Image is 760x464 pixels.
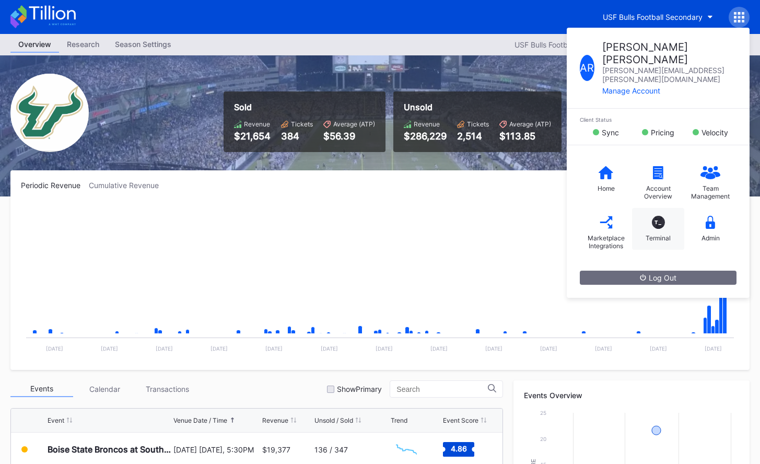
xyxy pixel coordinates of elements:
[580,271,736,285] button: Log Out
[602,128,619,137] div: Sync
[485,345,502,352] text: [DATE]
[414,120,440,128] div: Revenue
[524,391,739,400] div: Events Overview
[396,385,488,393] input: Search
[540,410,546,416] text: 25
[173,445,260,454] div: [DATE] [DATE], 5:30PM
[10,381,73,397] div: Events
[10,74,89,152] img: USF_Bulls_Football_Secondary.png
[376,345,393,352] text: [DATE]
[391,416,407,424] div: Trend
[89,181,167,190] div: Cumulative Revenue
[595,345,612,352] text: [DATE]
[450,444,466,453] text: 4.86
[321,345,338,352] text: [DATE]
[646,234,671,242] div: Terminal
[281,131,313,142] div: 384
[234,131,271,142] div: $21,654
[603,13,703,21] div: USF Bulls Football Secondary
[637,184,679,200] div: Account Overview
[323,131,375,142] div: $56.39
[457,131,489,142] div: 2,514
[580,117,736,123] div: Client Status
[244,120,270,128] div: Revenue
[602,86,736,95] div: Manage Account
[467,120,489,128] div: Tickets
[21,203,739,359] svg: Chart title
[701,128,728,137] div: Velocity
[651,128,674,137] div: Pricing
[430,345,448,352] text: [DATE]
[443,416,478,424] div: Event Score
[499,131,551,142] div: $113.85
[291,120,313,128] div: Tickets
[73,381,136,397] div: Calendar
[262,445,290,454] div: $19,377
[48,416,64,424] div: Event
[59,37,107,52] div: Research
[585,234,627,250] div: Marketplace Integrations
[46,345,63,352] text: [DATE]
[595,7,721,27] button: USF Bulls Football Secondary
[59,37,107,53] a: Research
[705,345,722,352] text: [DATE]
[314,445,348,454] div: 136 / 347
[509,120,551,128] div: Average (ATP)
[173,416,227,424] div: Venue Date / Time
[262,416,288,424] div: Revenue
[21,181,89,190] div: Periodic Revenue
[652,216,665,229] div: T_
[509,38,650,52] button: USF Bulls Football Secondary 2025
[314,416,353,424] div: Unsold / Sold
[107,37,179,53] a: Season Settings
[602,41,736,66] div: [PERSON_NAME] [PERSON_NAME]
[540,345,557,352] text: [DATE]
[540,436,546,442] text: 20
[701,234,720,242] div: Admin
[515,40,634,49] div: USF Bulls Football Secondary 2025
[156,345,173,352] text: [DATE]
[689,184,731,200] div: Team Management
[107,37,179,52] div: Season Settings
[391,436,422,462] svg: Chart title
[101,345,118,352] text: [DATE]
[602,66,736,84] div: [PERSON_NAME][EMAIL_ADDRESS][PERSON_NAME][DOMAIN_NAME]
[337,385,382,393] div: Show Primary
[404,102,551,112] div: Unsold
[598,184,615,192] div: Home
[650,345,667,352] text: [DATE]
[265,345,283,352] text: [DATE]
[640,273,676,282] div: Log Out
[333,120,375,128] div: Average (ATP)
[211,345,228,352] text: [DATE]
[580,55,594,81] div: A R
[48,444,171,455] div: Boise State Broncos at South [US_STATE] Bulls Football
[136,381,198,397] div: Transactions
[404,131,447,142] div: $286,229
[10,37,59,53] a: Overview
[234,102,375,112] div: Sold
